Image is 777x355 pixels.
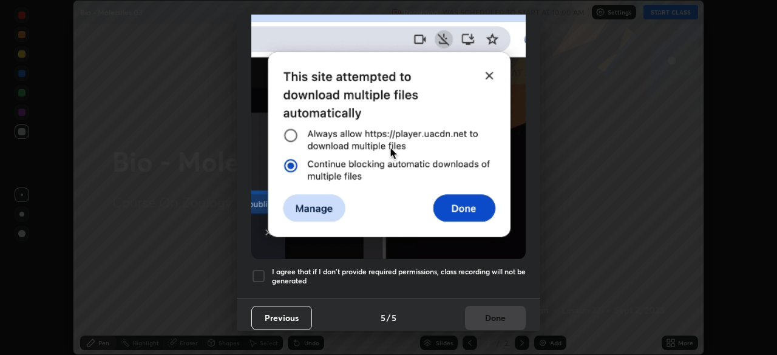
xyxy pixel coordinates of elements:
[387,311,390,324] h4: /
[392,311,396,324] h4: 5
[251,306,312,330] button: Previous
[272,267,526,286] h5: I agree that if I don't provide required permissions, class recording will not be generated
[381,311,385,324] h4: 5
